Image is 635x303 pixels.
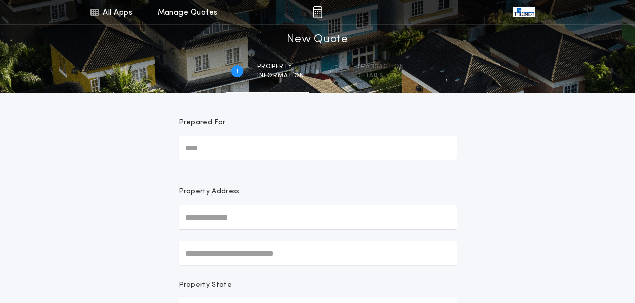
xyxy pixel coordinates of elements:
img: vs-icon [513,7,534,17]
img: img [313,6,322,18]
span: information [257,72,304,80]
p: Property Address [179,187,457,197]
h2: 1 [236,67,238,75]
span: Property [257,63,304,71]
h2: 2 [334,67,338,75]
span: details [356,72,404,80]
p: Prepared For [179,118,226,128]
p: Property State [179,280,232,290]
span: Transaction [356,63,404,71]
input: Prepared For [179,136,457,160]
h1: New Quote [287,32,348,48]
